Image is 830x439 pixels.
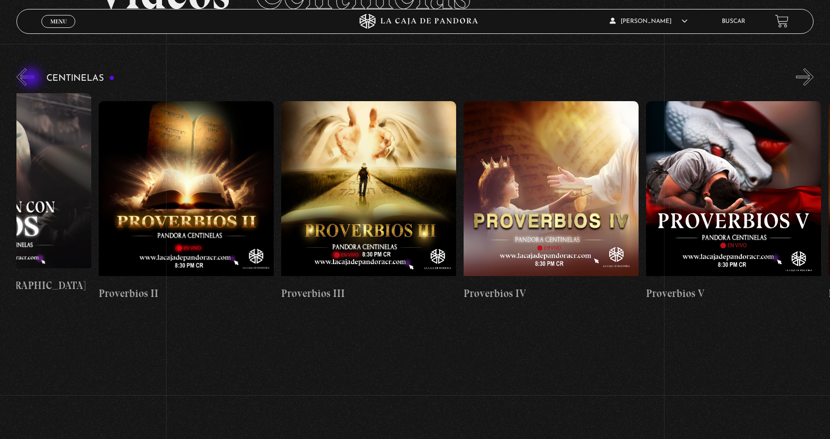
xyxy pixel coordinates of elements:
[281,286,456,301] h4: Proverbios III
[50,18,67,24] span: Menu
[281,93,456,309] a: Proverbios III
[99,93,274,309] a: Proverbios II
[464,286,639,301] h4: Proverbios IV
[646,93,821,309] a: Proverbios V
[16,68,34,86] button: Previous
[99,286,274,301] h4: Proverbios II
[464,93,639,309] a: Proverbios IV
[796,68,814,86] button: Next
[46,74,115,83] h3: Centinelas
[775,14,789,28] a: View your shopping cart
[722,18,745,24] a: Buscar
[646,286,821,301] h4: Proverbios V
[47,26,70,33] span: Cerrar
[610,18,687,24] span: [PERSON_NAME]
